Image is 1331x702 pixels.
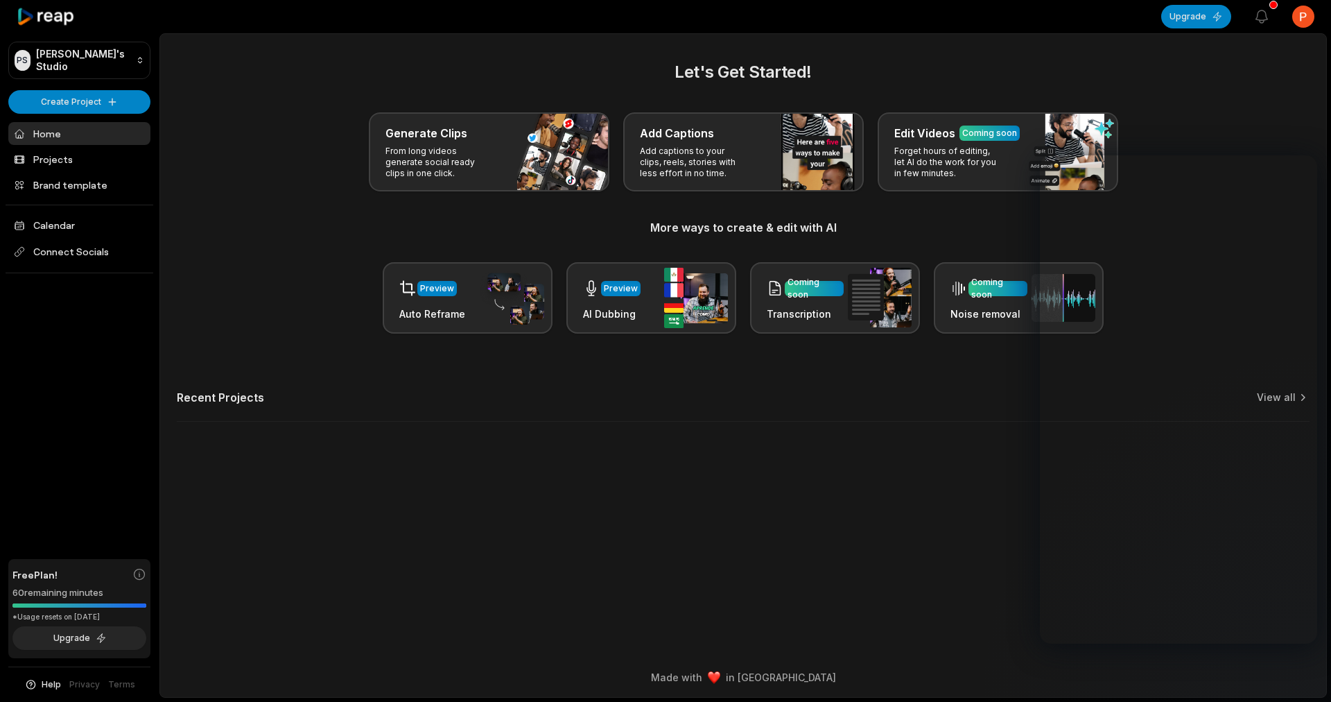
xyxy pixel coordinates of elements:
h3: Auto Reframe [399,307,465,321]
h3: AI Dubbing [583,307,641,321]
h3: Transcription [767,307,844,321]
img: auto_reframe.png [480,271,544,325]
img: heart emoji [708,671,720,684]
h3: Generate Clips [385,125,467,142]
img: noise_removal.png [1032,274,1095,322]
div: Coming soon [962,127,1017,139]
h3: Noise removal [950,307,1027,321]
a: Calendar [8,214,150,237]
span: Help [42,678,61,691]
p: From long videos generate social ready clips in one click. [385,146,493,179]
button: Upgrade [1161,5,1231,28]
span: Connect Socials [8,239,150,264]
a: Projects [8,148,150,171]
img: ai_dubbing.png [664,268,728,328]
div: Preview [604,282,638,295]
a: Home [8,122,150,145]
a: Terms [108,678,135,691]
p: Forget hours of editing, let AI do the work for you in few minutes. [894,146,1002,179]
button: Help [24,678,61,691]
img: transcription.png [848,268,912,327]
p: Add captions to your clips, reels, stories with less effort in no time. [640,146,747,179]
h2: Let's Get Started! [177,60,1310,85]
h3: Edit Videos [894,125,955,142]
div: *Usage resets on [DATE] [12,612,146,622]
div: Coming soon [971,276,1025,301]
div: Preview [420,282,454,295]
iframe: Intercom live chat [1040,155,1317,644]
h2: Recent Projects [177,391,264,404]
p: [PERSON_NAME]'s Studio [36,48,130,73]
div: Coming soon [788,276,841,301]
span: Free Plan! [12,567,58,582]
a: Privacy [69,678,100,691]
h3: More ways to create & edit with AI [177,219,1310,236]
div: PS [15,50,31,71]
h3: Add Captions [640,125,714,142]
button: Upgrade [12,626,146,650]
div: 60 remaining minutes [12,586,146,600]
iframe: Intercom live chat [1284,655,1317,688]
button: Create Project [8,90,150,114]
div: Made with in [GEOGRAPHIC_DATA] [173,670,1314,685]
a: Brand template [8,173,150,196]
